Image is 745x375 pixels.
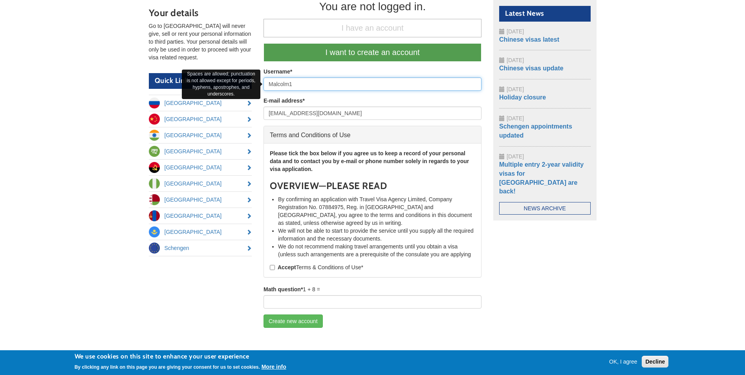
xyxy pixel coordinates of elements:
label: Math question [264,285,303,293]
span: This field is required. [361,264,363,270]
button: Decline [642,356,668,368]
a: [GEOGRAPHIC_DATA] [149,224,252,240]
span: [DATE] [507,115,524,121]
a: Chinese visas latest [499,36,559,43]
div: Spaces are allowed; punctuation is not allowed except for periods, hyphens, apostrophes, and unde... [182,70,260,99]
h3: OVERVIEW—PLEASE READ [270,181,475,191]
p: By clicking any link on this page you are giving your consent for us to set cookies. [75,364,260,370]
a: I want to create an account [264,43,481,62]
li: By confirming an application with Travel Visa Agency Limited, Company Registration No. 07884975, ... [278,195,475,227]
h3: Your details [149,8,252,18]
a: [GEOGRAPHIC_DATA] [149,95,252,111]
a: [GEOGRAPHIC_DATA] [149,192,252,208]
a: Holiday closure [499,94,546,101]
a: News Archive [499,202,591,215]
a: Schengen [149,240,252,256]
li: We will not be able to start to provide the service until you supply all the required information... [278,227,475,243]
button: Create new account [264,314,323,328]
span: [DATE] [507,57,524,63]
h2: Latest News [499,6,591,22]
a: Chinese visas update [499,65,564,72]
label: Username [264,68,292,75]
span: This field is required. [301,286,303,292]
span: This field is required. [303,97,305,104]
button: More info [262,363,286,371]
div: 1 + 8 = [264,285,481,309]
a: I have an account [264,19,481,37]
strong: Accept [278,264,296,270]
span: [DATE] [507,153,524,160]
a: [GEOGRAPHIC_DATA] [149,111,252,127]
span: This field is required. [290,68,292,75]
a: Multiple entry 2-year validity visas for [GEOGRAPHIC_DATA] are back! [499,161,584,195]
a: Schengen appointments updated [499,123,572,139]
h2: We use cookies on this site to enhance your user experience [75,352,286,361]
p: Go to [GEOGRAPHIC_DATA] will never give, sell or rent your personal information to third parties.... [149,22,252,61]
input: AcceptTerms & Conditions of Use* [270,265,275,270]
label: Terms & Conditions of Use [270,263,363,271]
a: [GEOGRAPHIC_DATA] [149,176,252,191]
strong: Please tick the box below if you agree us to keep a record of your personal data and to contact y... [270,150,469,172]
a: [GEOGRAPHIC_DATA] [149,160,252,175]
a: [GEOGRAPHIC_DATA] [149,143,252,159]
span: [DATE] [507,86,524,92]
li: We do not recommend making travel arrangements until you obtain a visa (unless such arrangements ... [278,243,475,274]
a: [GEOGRAPHIC_DATA] [149,208,252,224]
span: Terms and Conditions of Use [270,132,350,138]
span: [DATE] [507,28,524,35]
label: E-mail address [264,97,305,105]
a: [GEOGRAPHIC_DATA] [149,127,252,143]
button: OK, I agree [606,358,641,366]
